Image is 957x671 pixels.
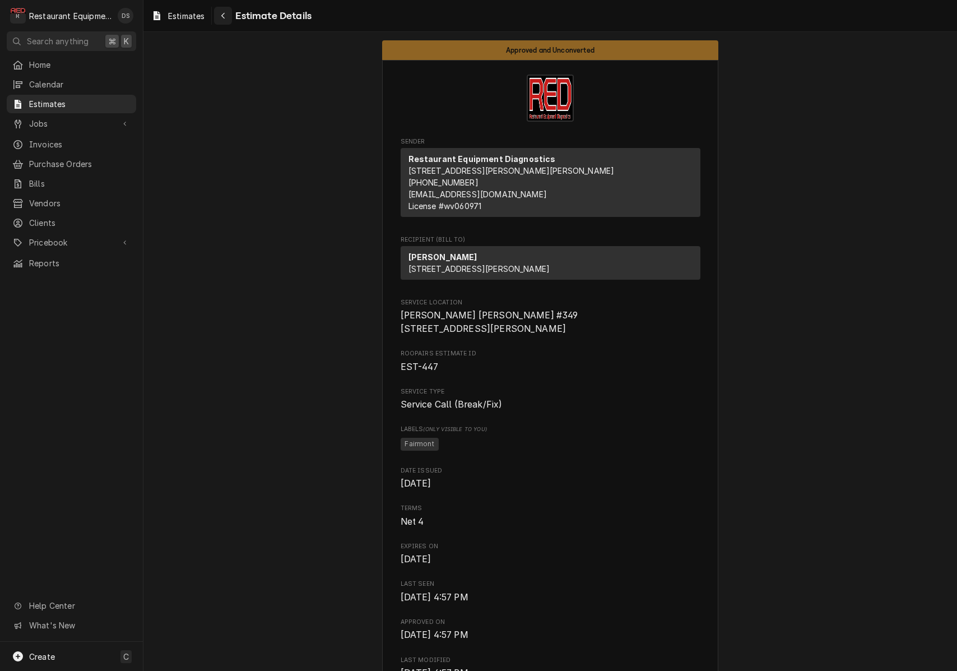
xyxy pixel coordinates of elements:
span: Terms [401,504,700,513]
span: Approved On [401,628,700,642]
strong: [PERSON_NAME] [408,252,477,262]
span: Service Location [401,309,700,335]
a: Go to Help Center [7,596,136,615]
span: Bills [29,178,131,189]
div: DS [118,8,133,24]
span: Last Seen [401,580,700,589]
span: Create [29,652,55,661]
a: Vendors [7,194,136,212]
div: Derek Stewart's Avatar [118,8,133,24]
span: Sender [401,137,700,146]
span: Clients [29,217,131,229]
span: K [124,35,129,47]
a: Go to Jobs [7,114,136,133]
span: License # wv060971 [408,201,482,211]
span: Labels [401,425,700,434]
div: Estimate Recipient [401,235,700,285]
span: Service Location [401,298,700,307]
a: Bills [7,174,136,193]
span: Estimates [29,98,131,110]
span: Fairmont [401,438,439,451]
span: [DATE] [401,554,431,564]
span: Roopairs Estimate ID [401,349,700,358]
span: What's New [29,619,129,631]
button: Search anything⌘K [7,31,136,51]
a: Estimates [147,7,209,25]
a: Purchase Orders [7,155,136,173]
span: Last Modified [401,656,700,665]
span: EST-447 [401,362,439,372]
span: Approved and Unconverted [506,47,594,54]
span: Service Call (Break/Fix) [401,399,503,410]
div: Date Issued [401,466,700,490]
div: Terms [401,504,700,528]
div: Expires On [401,542,700,566]
span: Calendar [29,78,131,90]
span: Invoices [29,138,131,150]
a: Calendar [7,75,136,94]
span: Net 4 [401,516,424,527]
img: Logo [527,75,574,122]
button: Navigate back [214,7,232,25]
a: Invoices [7,135,136,154]
span: [STREET_ADDRESS][PERSON_NAME] [408,264,550,274]
span: [object Object] [401,436,700,453]
span: Recipient (Bill To) [401,235,700,244]
span: Estimate Details [232,8,312,24]
span: Jobs [29,118,114,129]
span: Last Seen [401,591,700,604]
div: Restaurant Equipment Diagnostics [29,10,112,22]
span: Roopairs Estimate ID [401,360,700,374]
a: Go to What's New [7,616,136,635]
span: Help Center [29,600,129,612]
span: (Only Visible to You) [423,426,486,432]
span: Estimates [168,10,205,22]
div: Estimate Sender [401,137,700,222]
span: Service Type [401,387,700,396]
div: Service Type [401,387,700,411]
div: Recipient (Bill To) [401,246,700,284]
span: C [123,651,129,663]
div: Approved On [401,618,700,642]
a: Clients [7,214,136,232]
a: Go to Pricebook [7,233,136,252]
a: Home [7,55,136,74]
span: Expires On [401,542,700,551]
span: Home [29,59,131,71]
span: [STREET_ADDRESS][PERSON_NAME][PERSON_NAME] [408,166,615,175]
div: Sender [401,148,700,217]
strong: Restaurant Equipment Diagnostics [408,154,556,164]
span: Service Type [401,398,700,411]
span: Purchase Orders [29,158,131,170]
span: Date Issued [401,466,700,475]
div: Status [382,40,718,60]
span: Pricebook [29,237,114,248]
div: Recipient (Bill To) [401,246,700,280]
span: [DATE] [401,478,431,489]
span: Date Issued [401,477,700,490]
span: Search anything [27,35,89,47]
span: Terms [401,515,700,529]
div: Roopairs Estimate ID [401,349,700,373]
a: [EMAIL_ADDRESS][DOMAIN_NAME] [408,189,547,199]
span: Expires On [401,553,700,566]
span: ⌘ [108,35,116,47]
span: [DATE] 4:57 PM [401,630,468,640]
span: [DATE] 4:57 PM [401,592,468,603]
span: Reports [29,257,131,269]
div: Restaurant Equipment Diagnostics's Avatar [10,8,26,24]
div: Last Seen [401,580,700,604]
div: R [10,8,26,24]
span: Vendors [29,197,131,209]
a: Reports [7,254,136,272]
a: Estimates [7,95,136,113]
div: [object Object] [401,425,700,452]
a: [PHONE_NUMBER] [408,178,478,187]
div: Service Location [401,298,700,336]
div: Sender [401,148,700,221]
span: [PERSON_NAME] [PERSON_NAME] #349 [STREET_ADDRESS][PERSON_NAME] [401,310,578,334]
span: Approved On [401,618,700,627]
